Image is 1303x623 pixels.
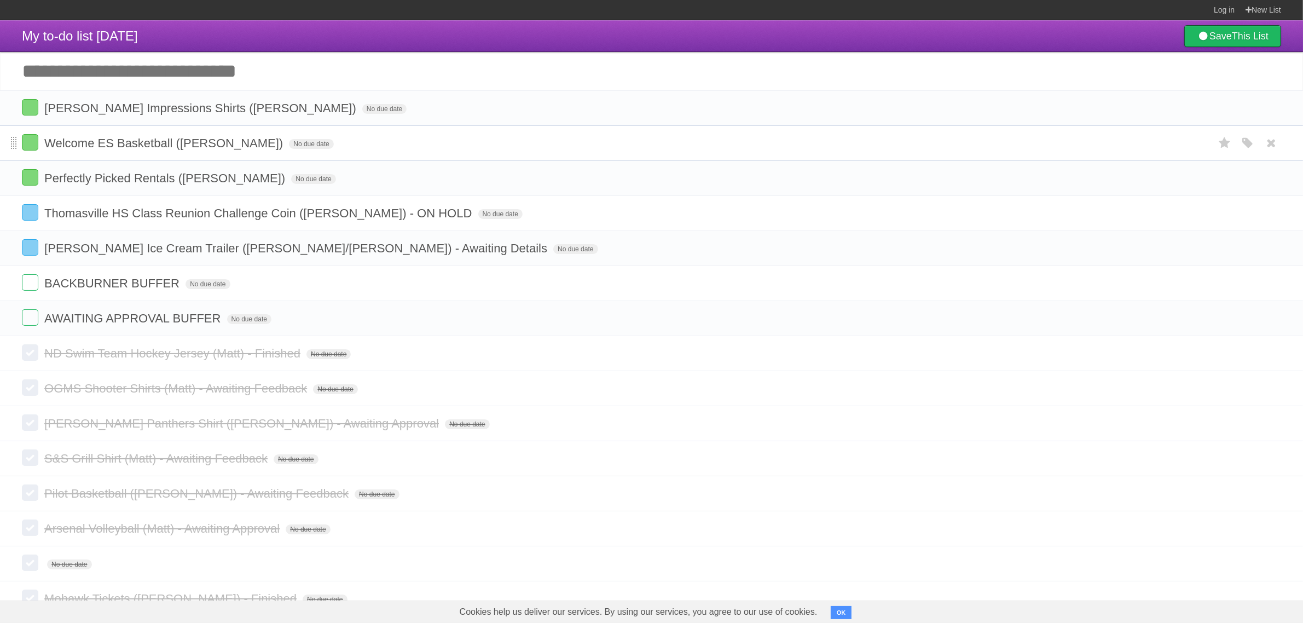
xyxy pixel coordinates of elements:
button: OK [831,606,852,619]
label: Done [22,555,38,571]
span: No due date [303,595,347,604]
label: Done [22,274,38,291]
label: Done [22,99,38,116]
span: No due date [227,314,271,324]
span: AWAITING APPROVAL BUFFER [44,311,223,325]
label: Done [22,169,38,186]
span: No due date [355,489,399,499]
span: Pilot Basketball ([PERSON_NAME]) - Awaiting Feedback [44,487,351,500]
label: Done [22,449,38,466]
span: S&S Grill Shirt (Matt) - Awaiting Feedback [44,452,270,465]
span: No due date [186,279,230,289]
span: No due date [286,524,330,534]
label: Done [22,239,38,256]
label: Star task [1214,134,1235,152]
span: Mohawk Tickets ([PERSON_NAME]) - Finished [44,592,299,605]
span: No due date [478,209,523,219]
label: Done [22,520,38,536]
label: Done [22,309,38,326]
span: ND Swim Team Hockey Jersey (Matt) - Finished [44,347,303,360]
b: This List [1232,31,1269,42]
label: Done [22,590,38,606]
span: No due date [47,559,91,569]
span: No due date [362,104,407,114]
span: No due date [445,419,489,429]
span: Perfectly Picked Rentals ([PERSON_NAME]) [44,171,288,185]
span: Welcome ES Basketball ([PERSON_NAME]) [44,136,286,150]
span: No due date [289,139,333,149]
span: OGMS Shooter Shirts (Matt) - Awaiting Feedback [44,382,310,395]
span: No due date [274,454,318,464]
label: Done [22,204,38,221]
span: No due date [306,349,351,359]
span: No due date [291,174,335,184]
span: [PERSON_NAME] Impressions Shirts ([PERSON_NAME]) [44,101,359,115]
label: Done [22,344,38,361]
label: Done [22,379,38,396]
span: BACKBURNER BUFFER [44,276,182,290]
label: Done [22,134,38,151]
label: Done [22,484,38,501]
a: SaveThis List [1184,25,1281,47]
span: No due date [313,384,357,394]
span: Thomasville HS Class Reunion Challenge Coin ([PERSON_NAME]) - ON HOLD [44,206,474,220]
span: My to-do list [DATE] [22,28,138,43]
span: [PERSON_NAME] Panthers Shirt ([PERSON_NAME]) - Awaiting Approval [44,417,442,430]
label: Done [22,414,38,431]
span: Cookies help us deliver our services. By using our services, you agree to our use of cookies. [449,601,829,623]
span: Arsenal Volleyball (Matt) - Awaiting Approval [44,522,282,535]
span: No due date [553,244,598,254]
span: [PERSON_NAME] Ice Cream Trailer ([PERSON_NAME]/[PERSON_NAME]) - Awaiting Details [44,241,550,255]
